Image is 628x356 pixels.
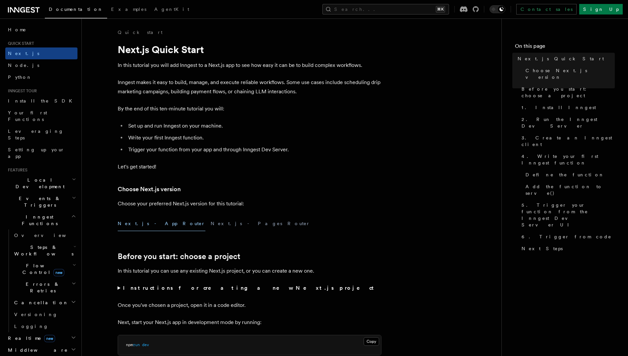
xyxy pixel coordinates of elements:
[5,332,77,344] button: Realtimenew
[49,7,103,12] span: Documentation
[490,5,505,13] button: Toggle dark mode
[5,24,77,36] a: Home
[364,337,379,346] button: Copy
[126,342,133,347] span: npm
[111,7,146,12] span: Examples
[118,78,381,96] p: Inngest makes it easy to build, manage, and execute reliable workflows. Some use cases include sc...
[5,47,77,59] a: Next.js
[118,104,381,113] p: By the end of this ten-minute tutorial you will:
[142,342,149,347] span: dev
[525,171,604,178] span: Define the function
[118,216,205,231] button: Next.js - App Router
[519,199,615,231] a: 5. Trigger your function from the Inngest Dev Server UI
[522,153,615,166] span: 4. Write your first Inngest function
[5,177,72,190] span: Local Development
[8,26,26,33] span: Home
[525,183,615,196] span: Add the function to serve()
[126,133,381,142] li: Write your first Inngest function.
[8,63,39,68] span: Node.js
[126,145,381,154] li: Trigger your function from your app and through Inngest Dev Server.
[8,147,65,159] span: Setting up your app
[12,320,77,332] a: Logging
[5,144,77,162] a: Setting up your app
[118,266,381,276] p: In this tutorial you can use any existing Next.js project, or you can create a new one.
[522,86,615,99] span: Before you start: choose a project
[53,269,64,276] span: new
[12,262,73,276] span: Flow Control
[123,285,376,291] strong: Instructions for creating a new Next.js project
[14,312,58,317] span: Versioning
[519,83,615,102] a: Before you start: choose a project
[522,134,615,148] span: 3. Create an Inngest client
[5,174,77,193] button: Local Development
[522,104,596,111] span: 1. Install Inngest
[523,65,615,83] a: Choose Next.js version
[14,324,48,329] span: Logging
[522,116,615,129] span: 2. Run the Inngest Dev Server
[322,4,449,15] button: Search...⌘K
[14,233,82,238] span: Overview
[579,4,623,15] a: Sign Up
[518,55,604,62] span: Next.js Quick Start
[8,129,64,140] span: Leveraging Steps
[5,193,77,211] button: Events & Triggers
[5,229,77,332] div: Inngest Functions
[519,102,615,113] a: 1. Install Inngest
[5,214,71,227] span: Inngest Functions
[118,29,163,36] a: Quick start
[12,297,77,309] button: Cancellation
[5,335,55,341] span: Realtime
[12,278,77,297] button: Errors & Retries
[522,245,563,252] span: Next Steps
[515,42,615,53] h4: On this page
[525,67,615,80] span: Choose Next.js version
[5,88,37,94] span: Inngest tour
[5,125,77,144] a: Leveraging Steps
[211,216,310,231] button: Next.js - Pages Router
[516,4,577,15] a: Contact sales
[522,233,612,240] span: 6. Trigger from code
[5,344,77,356] button: Middleware
[519,113,615,132] a: 2. Run the Inngest Dev Server
[8,74,32,80] span: Python
[118,318,381,327] p: Next, start your Next.js app in development mode by running:
[12,281,72,294] span: Errors & Retries
[107,2,150,18] a: Examples
[118,162,381,171] p: Let's get started!
[5,167,27,173] span: Features
[126,121,381,131] li: Set up and run Inngest on your machine.
[5,347,68,353] span: Middleware
[8,110,47,122] span: Your first Functions
[12,309,77,320] a: Versioning
[523,169,615,181] a: Define the function
[523,181,615,199] a: Add the function to serve()
[12,260,77,278] button: Flow Controlnew
[5,59,77,71] a: Node.js
[118,199,381,208] p: Choose your preferred Next.js version for this tutorial:
[118,301,381,310] p: Once you've chosen a project, open it in a code editor.
[45,2,107,18] a: Documentation
[436,6,445,13] kbd: ⌘K
[5,195,72,208] span: Events & Triggers
[519,132,615,150] a: 3. Create an Inngest client
[8,51,39,56] span: Next.js
[150,2,193,18] a: AgentKit
[118,252,240,261] a: Before you start: choose a project
[522,202,615,228] span: 5. Trigger your function from the Inngest Dev Server UI
[44,335,55,342] span: new
[118,61,381,70] p: In this tutorial you will add Inngest to a Next.js app to see how easy it can be to build complex...
[5,41,34,46] span: Quick start
[5,107,77,125] a: Your first Functions
[118,44,381,55] h1: Next.js Quick Start
[519,150,615,169] a: 4. Write your first Inngest function
[519,243,615,254] a: Next Steps
[5,71,77,83] a: Python
[12,244,74,257] span: Steps & Workflows
[118,185,181,194] a: Choose Next.js version
[515,53,615,65] a: Next.js Quick Start
[8,98,76,104] span: Install the SDK
[12,299,69,306] span: Cancellation
[12,229,77,241] a: Overview
[5,95,77,107] a: Install the SDK
[133,342,140,347] span: run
